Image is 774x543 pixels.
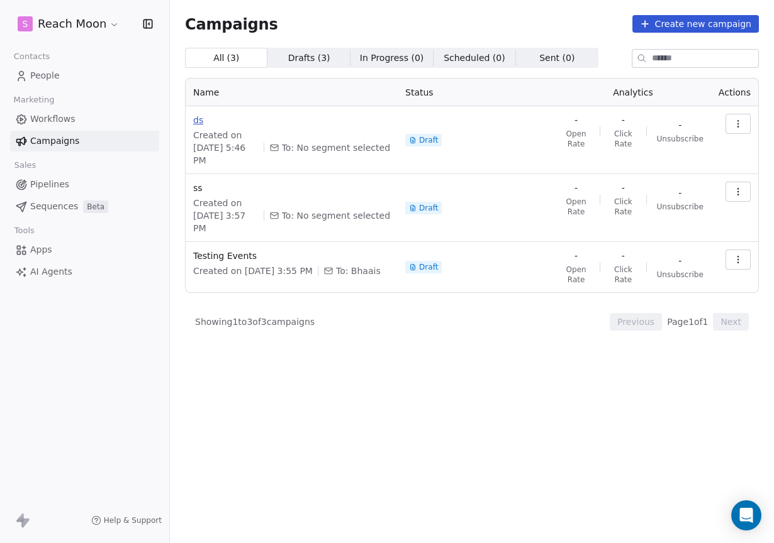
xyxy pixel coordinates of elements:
button: Previous [610,313,662,331]
span: To: No segment selected [282,209,390,222]
span: Beta [83,200,108,213]
th: Analytics [555,79,711,106]
span: AI Agents [30,265,72,278]
span: Help & Support [104,515,162,525]
button: Create new campaign [632,15,759,33]
span: Open Rate [563,265,590,285]
span: Campaigns [30,134,79,148]
span: Sequences [30,200,78,213]
a: Campaigns [10,131,159,151]
span: Unsubscribe [657,270,704,280]
span: Click Rate [610,197,636,217]
span: - [622,182,625,194]
span: Campaigns [185,15,278,33]
span: ds [193,114,390,126]
span: Reach Moon [38,16,106,32]
span: Unsubscribe [657,134,704,144]
span: Open Rate [563,129,590,149]
span: S [23,18,28,30]
span: ss [193,182,390,194]
span: Workflows [30,112,76,126]
span: Created on [DATE] 3:55 PM [193,265,313,277]
span: Draft [419,135,438,145]
button: Next [713,313,749,331]
span: Scheduled ( 0 ) [444,52,505,65]
span: In Progress ( 0 ) [360,52,424,65]
span: Tools [9,221,40,240]
span: To: Bhaais [336,265,381,277]
a: SequencesBeta [10,196,159,217]
a: AI Agents [10,261,159,282]
span: Draft [419,262,438,272]
span: Pipelines [30,178,69,191]
span: Marketing [8,90,60,109]
span: - [678,255,681,267]
div: Open Intercom Messenger [731,500,761,530]
span: Contacts [8,47,55,66]
span: Drafts ( 3 ) [288,52,330,65]
span: People [30,69,60,82]
span: - [678,187,681,199]
span: Sent ( 0 ) [539,52,575,65]
span: Click Rate [610,129,636,149]
th: Actions [711,79,758,106]
span: - [622,250,625,262]
a: People [10,65,159,86]
th: Name [186,79,398,106]
span: Sales [9,156,42,175]
span: Showing 1 to 3 of 3 campaigns [195,315,315,328]
span: Created on [DATE] 3:57 PM [193,197,259,234]
span: Click Rate [610,265,636,285]
a: Pipelines [10,174,159,195]
span: - [678,119,681,131]
span: Draft [419,203,438,213]
span: To: No segment selected [282,141,390,154]
span: - [575,182,578,194]
span: Apps [30,243,52,256]
span: Page 1 of 1 [667,315,708,328]
button: SReach Moon [15,13,122,35]
a: Apps [10,239,159,260]
a: Workflows [10,109,159,129]
a: Help & Support [91,515,162,525]
span: Open Rate [563,197,590,217]
span: - [575,250,578,262]
span: Created on [DATE] 5:46 PM [193,129,259,167]
span: - [622,114,625,126]
span: Unsubscribe [657,202,704,212]
span: - [575,114,578,126]
th: Status [398,79,555,106]
span: Testing Events [193,250,390,262]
